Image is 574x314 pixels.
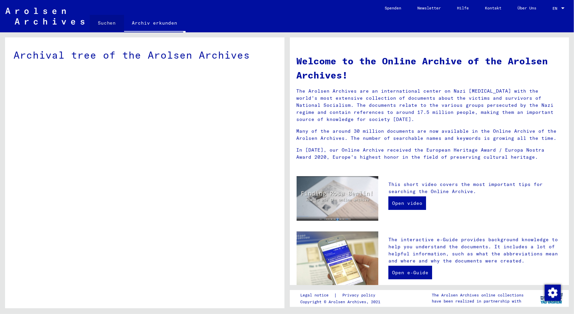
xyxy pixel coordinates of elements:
div: | [300,292,383,299]
p: The Arolsen Archives online collections [432,292,524,298]
img: Arolsen_neg.svg [5,8,84,25]
p: have been realized in partnership with [432,298,524,304]
p: Copyright © Arolsen Archives, 2021 [300,299,383,305]
img: video.jpg [297,176,378,221]
p: The interactive e-Guide provides background knowledge to help you understand the documents. It in... [388,236,562,264]
img: yv_logo.png [539,290,564,307]
h1: Welcome to the Online Archive of the Arolsen Archives! [297,54,563,82]
p: The Arolsen Archives are an international center on Nazi [MEDICAL_DATA] with the world’s most ext... [297,88,563,123]
img: Zustimmung ändern [545,285,561,301]
p: Many of the around 30 million documents are now available in the Online Archive of the Arolsen Ar... [297,128,563,142]
a: Legal notice [300,292,334,299]
a: Open e-Guide [388,266,432,279]
img: eguide.jpg [297,231,378,286]
p: In [DATE], our Online Archive received the European Heritage Award / Europa Nostra Award 2020, Eu... [297,147,563,161]
div: Archival tree of the Arolsen Archives [13,48,276,63]
a: Privacy policy [337,292,383,299]
a: Open video [388,196,426,210]
p: This short video covers the most important tips for searching the Online Archive. [388,181,562,195]
a: Suchen [90,15,124,31]
mat-select-trigger: EN [552,6,557,11]
a: Archiv erkunden [124,15,186,32]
